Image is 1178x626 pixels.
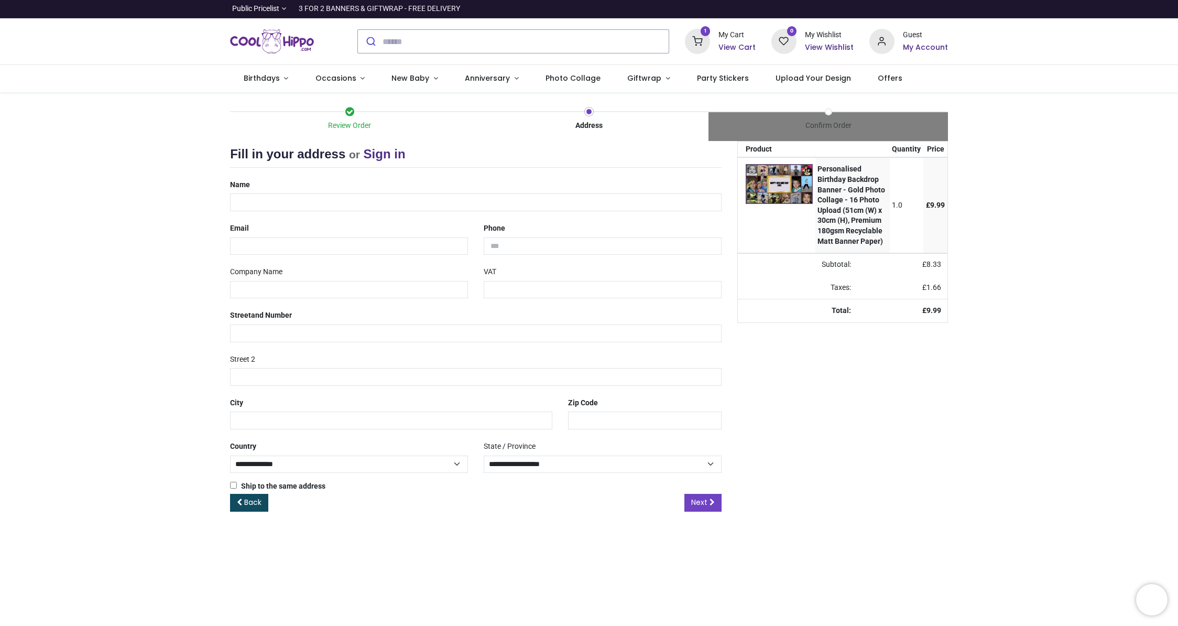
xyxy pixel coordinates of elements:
span: £ [926,201,945,209]
label: Zip Code [568,394,598,412]
div: Confirm Order [708,121,948,131]
span: Back [244,497,261,508]
span: £ [922,260,941,268]
iframe: Customer reviews powered by Trustpilot [728,4,948,14]
iframe: Brevo live chat [1136,584,1168,616]
span: Next [691,497,707,508]
a: Sign in [364,147,406,161]
a: 1 [685,37,710,45]
label: City [230,394,243,412]
label: VAT [484,263,496,281]
div: Address [470,121,709,131]
label: Ship to the same address [230,481,325,492]
a: Public Pricelist [230,4,286,14]
div: My Cart [718,30,756,40]
a: Giftwrap [614,65,683,92]
a: New Baby [378,65,452,92]
label: Street [230,307,292,325]
strong: £ [922,306,941,315]
span: 9.99 [930,201,945,209]
img: f2JglCOYeOc2AAAAAElFTkSuQmCC [746,164,813,203]
img: Cool Hippo [230,27,314,56]
div: 3 FOR 2 BANNERS & GIFTWRAP - FREE DELIVERY [299,4,460,14]
a: My Account [903,42,948,53]
strong: Total: [832,306,851,315]
input: Ship to the same address [230,482,237,489]
div: 1.0 [892,200,921,211]
button: Submit [358,30,383,53]
span: Public Pricelist [232,4,279,14]
span: Birthdays [244,73,280,83]
div: My Wishlist [805,30,854,40]
span: 9.99 [926,306,941,315]
a: 0 [771,37,797,45]
label: Name [230,176,250,194]
a: Anniversary [451,65,532,92]
a: View Wishlist [805,42,854,53]
a: Birthdays [230,65,302,92]
span: 1.66 [926,283,941,292]
th: Quantity [890,142,924,157]
span: Photo Collage [546,73,601,83]
label: Country [230,438,256,456]
label: Street 2 [230,351,255,369]
span: 8.33 [926,260,941,268]
span: Occasions [315,73,356,83]
a: Occasions [302,65,378,92]
a: Logo of Cool Hippo [230,27,314,56]
label: Phone [484,220,505,238]
td: Taxes: [738,276,858,299]
span: New Baby [391,73,429,83]
a: Next [684,494,722,512]
strong: Personalised Birthday Backdrop Banner - Gold Photo Collage - 16 Photo Upload (51cm (W) x 30cm (H)... [817,165,885,245]
span: Upload Your Design [776,73,851,83]
sup: 0 [787,26,797,36]
span: Party Stickers [697,73,749,83]
a: View Cart [718,42,756,53]
label: Company Name [230,263,282,281]
sup: 1 [701,26,711,36]
span: Giftwrap [627,73,661,83]
span: £ [922,283,941,292]
span: Anniversary [465,73,510,83]
label: Email [230,220,249,238]
label: State / Province [484,438,536,456]
small: or [349,148,360,160]
a: Back [230,494,268,512]
td: Subtotal: [738,253,858,276]
div: Guest [903,30,948,40]
th: Product [738,142,815,157]
th: Price [923,142,947,157]
span: and Number [251,311,292,319]
span: Fill in your address [230,147,345,161]
span: Offers [878,73,902,83]
div: Review Order [230,121,470,131]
